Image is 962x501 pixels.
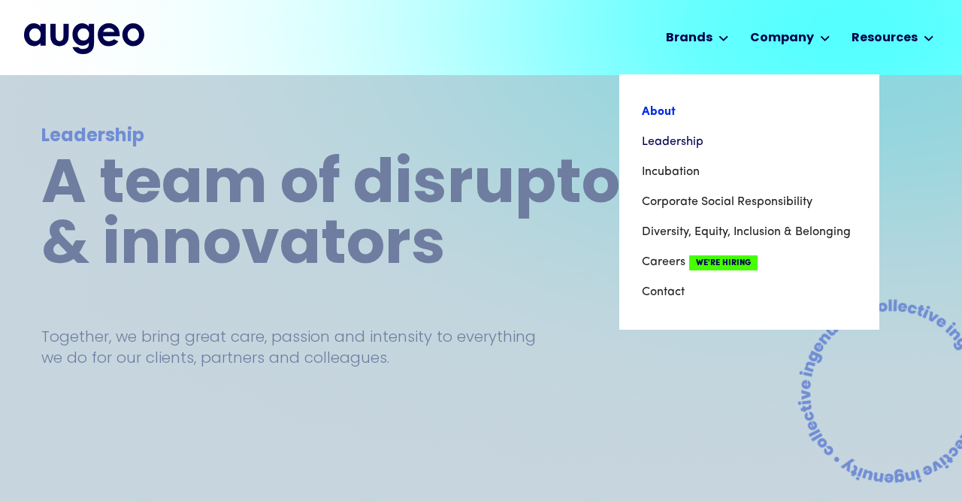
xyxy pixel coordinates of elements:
[642,127,857,157] a: Leadership
[666,29,712,47] div: Brands
[852,29,918,47] div: Resources
[642,157,857,187] a: Incubation
[689,255,758,270] span: We're Hiring
[642,217,857,247] a: Diversity, Equity, Inclusion & Belonging
[24,23,144,53] img: Augeo's full logo in midnight blue.
[619,74,879,330] nav: Company
[642,97,857,127] a: About
[642,187,857,217] a: Corporate Social Responsibility
[750,29,814,47] div: Company
[642,277,857,307] a: Contact
[642,247,857,277] a: CareersWe're Hiring
[24,23,144,53] a: home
